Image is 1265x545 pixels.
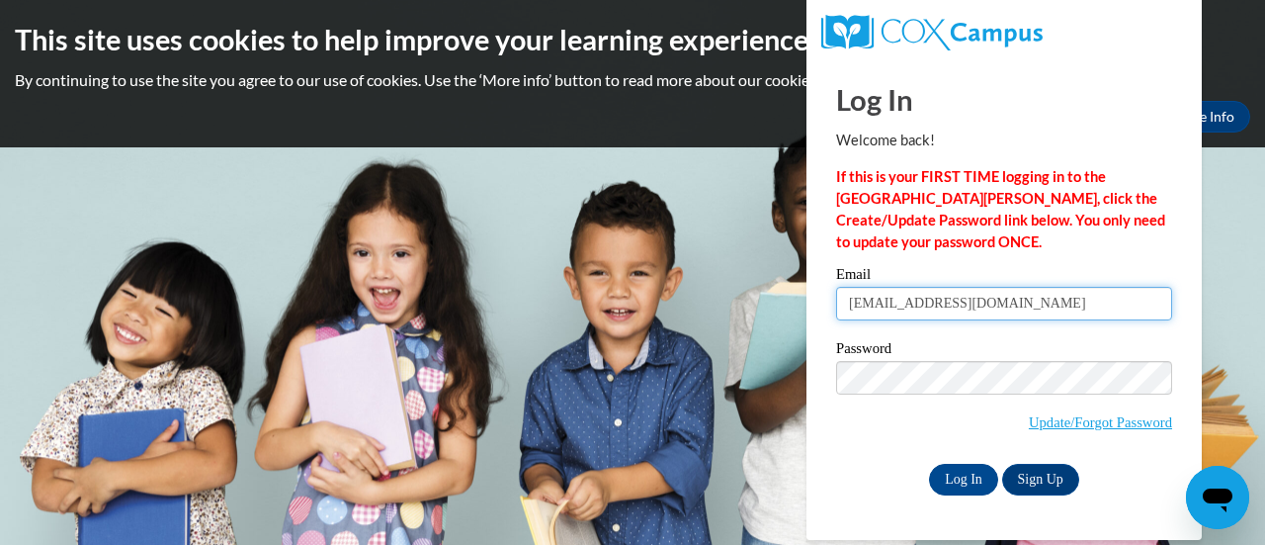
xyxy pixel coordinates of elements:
[929,464,998,496] input: Log In
[836,79,1172,120] h1: Log In
[1002,464,1079,496] a: Sign Up
[836,168,1165,250] strong: If this is your FIRST TIME logging in to the [GEOGRAPHIC_DATA][PERSON_NAME], click the Create/Upd...
[836,341,1172,361] label: Password
[15,20,1250,59] h2: This site uses cookies to help improve your learning experience.
[15,69,1250,91] p: By continuing to use the site you agree to our use of cookies. Use the ‘More info’ button to read...
[1029,414,1172,430] a: Update/Forgot Password
[821,15,1043,50] img: COX Campus
[1186,466,1249,529] iframe: Button to launch messaging window
[1157,101,1250,133] a: More Info
[836,130,1172,151] p: Welcome back!
[836,267,1172,287] label: Email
